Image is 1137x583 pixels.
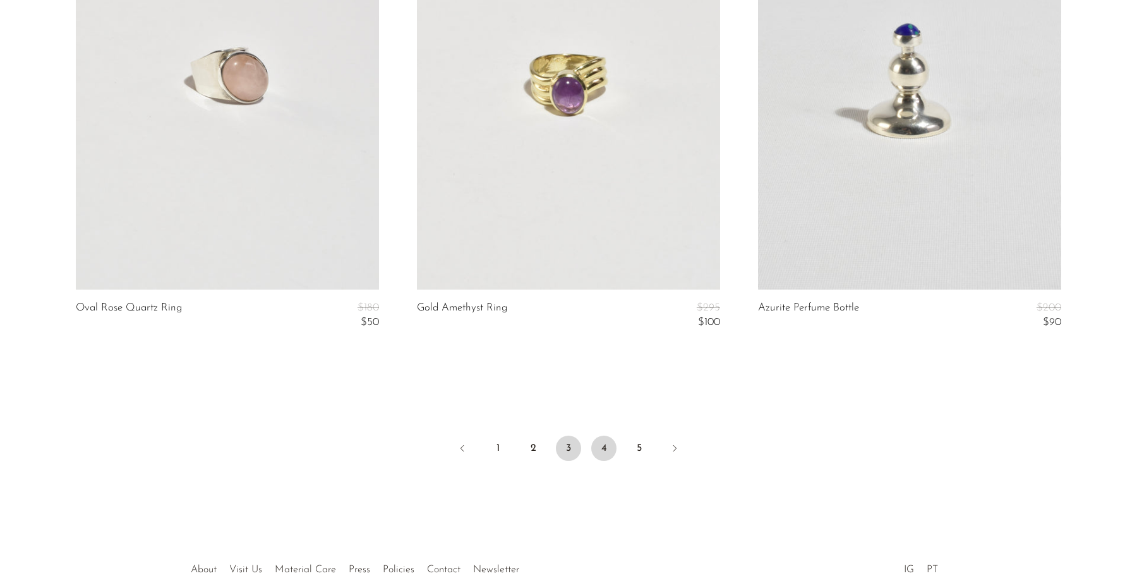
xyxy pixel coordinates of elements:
span: $180 [358,302,379,313]
a: Next [662,436,687,463]
a: 2 [520,436,546,461]
ul: Social Medias [898,555,944,579]
a: Contact [427,565,460,575]
a: Oval Rose Quartz Ring [76,302,182,328]
a: 5 [627,436,652,461]
span: $50 [361,317,379,328]
a: About [191,565,217,575]
span: $200 [1037,302,1061,313]
a: Gold Amethyst Ring [417,302,507,328]
span: $100 [698,317,720,328]
a: Material Care [275,565,336,575]
a: Visit Us [229,565,262,575]
span: $295 [697,302,720,313]
a: PT [927,565,938,575]
a: Previous [450,436,475,463]
a: Press [349,565,370,575]
ul: Quick links [184,555,526,579]
a: Azurite Perfume Bottle [758,302,859,328]
a: IG [904,565,914,575]
span: 3 [556,436,581,461]
span: $90 [1043,317,1061,328]
a: Policies [383,565,414,575]
a: 4 [591,436,617,461]
a: 1 [485,436,510,461]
